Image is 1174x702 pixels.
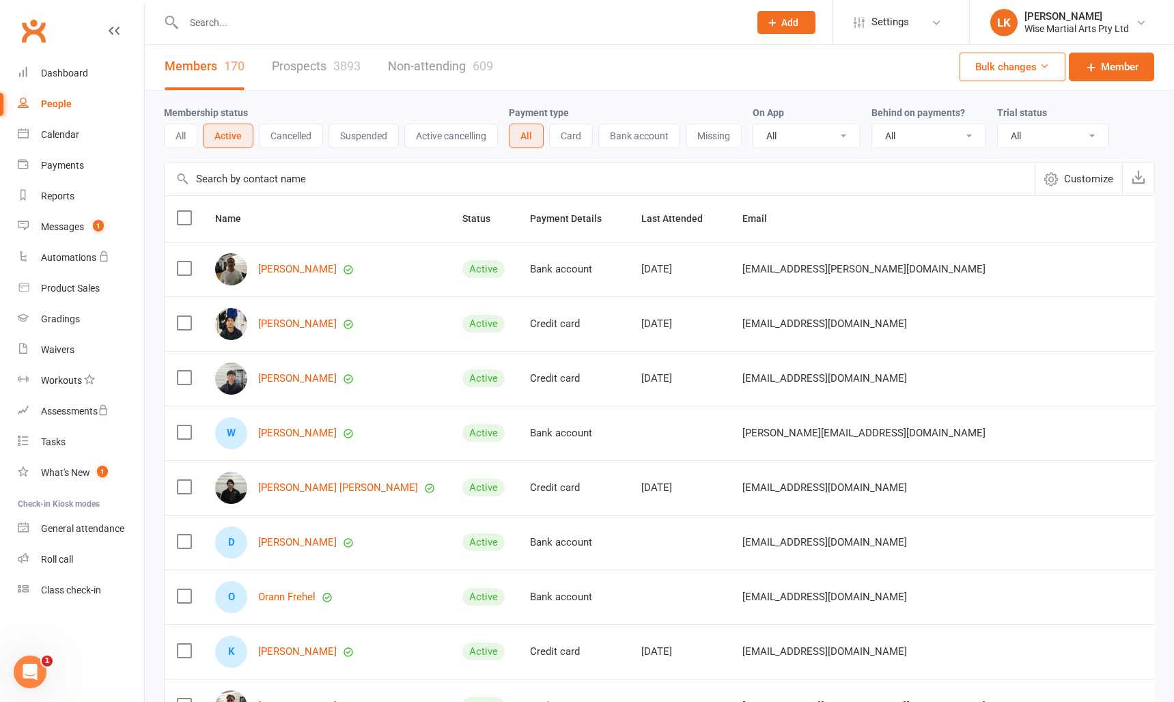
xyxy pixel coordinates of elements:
[871,107,965,118] label: Behind on payments?
[462,588,505,606] div: Active
[404,124,498,148] button: Active cancelling
[641,318,718,330] div: [DATE]
[224,59,244,73] div: 170
[960,53,1065,81] button: Bulk changes
[41,98,72,109] div: People
[462,213,505,224] span: Status
[18,242,144,273] a: Automations
[41,467,90,478] div: What's New
[530,427,617,439] div: Bank account
[41,221,84,232] div: Messages
[41,129,79,140] div: Calendar
[462,210,505,227] button: Status
[742,365,907,391] span: [EMAIL_ADDRESS][DOMAIN_NAME]
[1035,163,1122,195] button: Customize
[742,210,782,227] button: Email
[549,124,593,148] button: Card
[753,107,784,118] label: On App
[641,264,718,275] div: [DATE]
[742,475,907,501] span: [EMAIL_ADDRESS][DOMAIN_NAME]
[18,575,144,606] a: Class kiosk mode
[473,59,493,73] div: 609
[215,363,247,395] img: Alexander
[1064,171,1113,187] span: Customize
[742,256,986,282] span: [EMAIL_ADDRESS][PERSON_NAME][DOMAIN_NAME]
[462,533,505,551] div: Active
[329,124,399,148] button: Suspended
[598,124,680,148] button: Bank account
[215,308,247,340] img: jeremy
[41,283,100,294] div: Product Sales
[641,210,718,227] button: Last Attended
[16,14,51,48] a: Clubworx
[258,373,337,384] a: [PERSON_NAME]
[1024,10,1129,23] div: [PERSON_NAME]
[742,213,782,224] span: Email
[781,17,798,28] span: Add
[462,424,505,442] div: Active
[530,264,617,275] div: Bank account
[997,107,1047,118] label: Trial status
[462,479,505,496] div: Active
[462,369,505,387] div: Active
[18,427,144,458] a: Tasks
[258,427,337,439] a: [PERSON_NAME]
[258,482,418,494] a: [PERSON_NAME] [PERSON_NAME]
[41,554,73,565] div: Roll call
[18,273,144,304] a: Product Sales
[97,466,108,477] span: 1
[757,11,815,34] button: Add
[215,417,247,449] div: Willie
[742,638,907,664] span: [EMAIL_ADDRESS][DOMAIN_NAME]
[203,124,253,148] button: Active
[14,656,46,688] iframe: Intercom live chat
[258,318,337,330] a: [PERSON_NAME]
[165,163,1035,195] input: Search by contact name
[41,436,66,447] div: Tasks
[990,9,1018,36] div: LK
[509,107,569,118] label: Payment type
[41,252,96,263] div: Automations
[641,373,718,384] div: [DATE]
[215,253,247,285] img: Marcos
[18,396,144,427] a: Assessments
[164,124,197,148] button: All
[215,581,247,613] div: Orann
[165,43,244,90] a: Members170
[462,643,505,660] div: Active
[18,365,144,396] a: Workouts
[272,43,361,90] a: Prospects3893
[259,124,323,148] button: Cancelled
[41,344,74,355] div: Waivers
[388,43,493,90] a: Non-attending609
[530,373,617,384] div: Credit card
[530,591,617,603] div: Bank account
[641,646,718,658] div: [DATE]
[641,213,718,224] span: Last Attended
[41,313,80,324] div: Gradings
[164,107,248,118] label: Membership status
[41,160,84,171] div: Payments
[686,124,742,148] button: Missing
[530,482,617,494] div: Credit card
[258,591,316,603] a: Orann Frehel
[530,646,617,658] div: Credit card
[509,124,544,148] button: All
[41,191,74,201] div: Reports
[258,537,337,548] a: [PERSON_NAME]
[93,220,104,231] span: 1
[180,13,740,32] input: Search...
[1024,23,1129,35] div: Wise Martial Arts Pty Ltd
[42,656,53,666] span: 1
[215,213,256,224] span: Name
[742,529,907,555] span: [EMAIL_ADDRESS][DOMAIN_NAME]
[18,335,144,365] a: Waivers
[18,458,144,488] a: What's New1
[41,375,82,386] div: Workouts
[18,212,144,242] a: Messages 1
[41,523,124,534] div: General attendance
[18,120,144,150] a: Calendar
[530,213,617,224] span: Payment Details
[871,7,909,38] span: Settings
[215,526,247,559] div: Destinee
